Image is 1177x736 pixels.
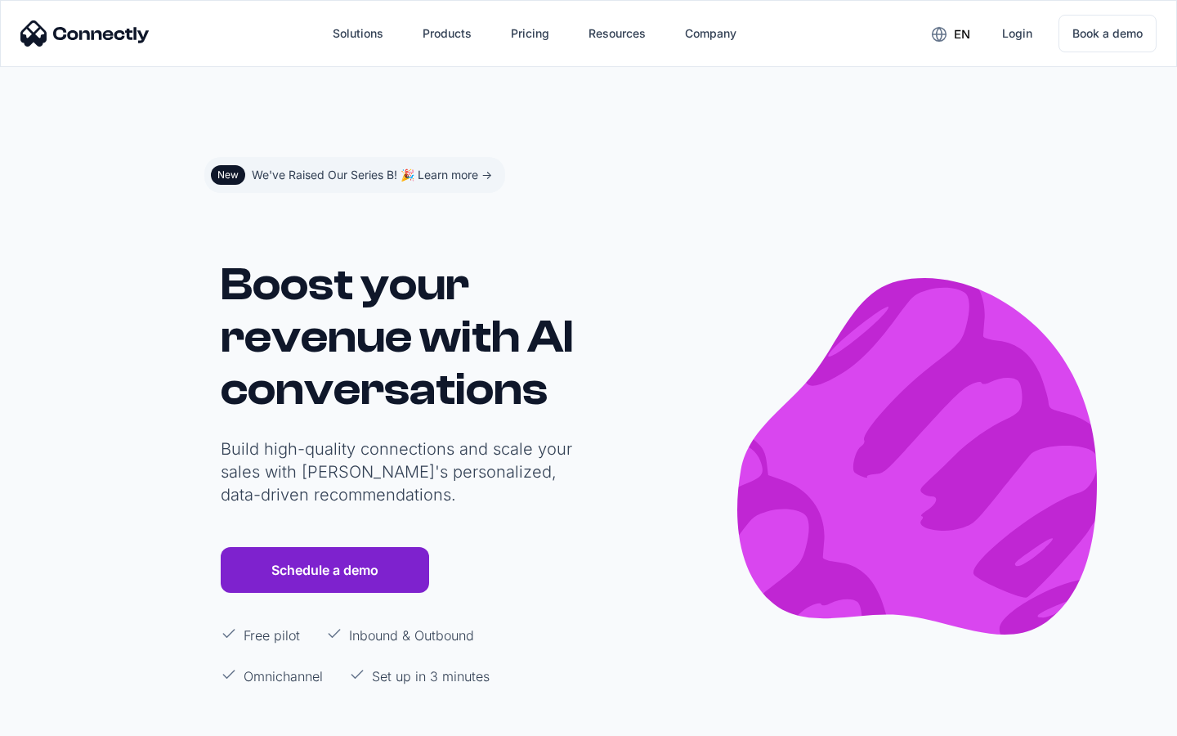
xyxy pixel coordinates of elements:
[244,666,323,686] p: Omnichannel
[1058,15,1157,52] a: Book a demo
[221,258,580,415] h1: Boost your revenue with AI conversations
[217,168,239,182] div: New
[588,22,646,45] div: Resources
[685,22,736,45] div: Company
[204,157,505,193] a: NewWe've Raised Our Series B! 🎉 Learn more ->
[954,23,970,46] div: en
[498,14,562,53] a: Pricing
[20,20,150,47] img: Connectly Logo
[511,22,549,45] div: Pricing
[244,626,300,645] p: Free pilot
[423,22,472,45] div: Products
[349,626,474,645] p: Inbound & Outbound
[372,666,490,686] p: Set up in 3 minutes
[1002,22,1032,45] div: Login
[33,707,98,730] ul: Language list
[221,438,580,506] p: Build high-quality connections and scale your sales with [PERSON_NAME]'s personalized, data-drive...
[221,547,429,593] a: Schedule a demo
[333,22,383,45] div: Solutions
[252,164,492,186] div: We've Raised Our Series B! 🎉 Learn more ->
[16,706,98,730] aside: Language selected: English
[989,14,1045,53] a: Login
